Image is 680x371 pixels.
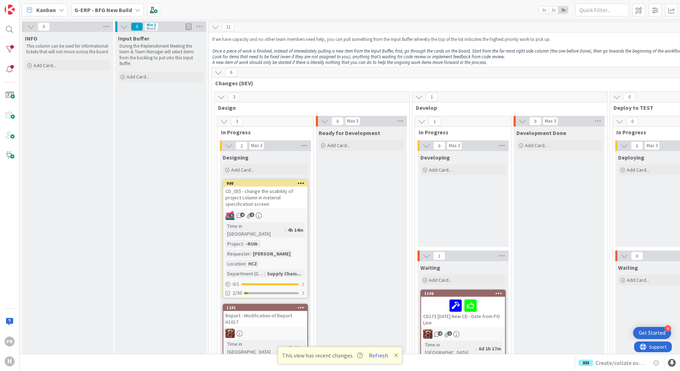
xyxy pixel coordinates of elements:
[429,167,452,173] span: Add Card...
[231,167,254,173] span: Add Card...
[366,351,391,360] button: Refresh
[250,213,254,217] span: 1
[631,141,643,150] span: 0
[118,35,149,42] span: Input Buffer
[119,43,202,66] p: During the Replenishment Meeting the team & Team Manager will select items from the backlog to pu...
[225,250,250,258] div: Requester
[250,250,251,258] span: :
[223,154,249,161] span: Designing
[477,345,503,353] div: 6d 1h 17m
[36,6,56,14] span: Kanban
[319,129,380,136] span: Ready for Development
[575,4,629,16] input: Quick Filter...
[476,345,477,353] span: :
[426,93,438,101] span: 1
[225,260,245,268] div: Location
[245,260,246,268] span: :
[449,144,460,147] div: Max 3
[420,264,440,271] span: Waiting
[131,22,143,31] span: 0
[235,141,248,150] span: 2
[286,226,305,234] div: 4h 14m
[421,297,505,327] div: CD173 [DATE] New CD - Date from PO Line
[225,211,235,220] img: JK
[5,356,15,366] div: H
[627,277,649,283] span: Add Card...
[421,329,505,339] div: JK
[558,6,568,14] span: 3x
[223,305,307,327] div: 1241Report - Modification of Report H1017
[423,329,432,339] img: JK
[223,211,307,220] div: JK
[549,6,558,14] span: 2x
[223,187,307,209] div: CD_055 - change the usability of project column in material specification screen
[420,154,450,161] span: Developing
[223,180,307,187] div: 900
[223,311,307,327] div: Report - Modification of Report H1017
[421,290,505,327] div: 1146CD173 [DATE] New CD - Date from PO Line
[416,104,598,111] span: Develop
[243,240,244,248] span: :
[447,331,452,336] span: 1
[212,54,505,60] em: Look for items that need to be fixed (even if they are not assigned to you), anything that’s wait...
[285,344,286,352] span: :
[633,327,671,339] div: Open Get Started checklist, remaining modules: 4
[618,154,644,161] span: Deploying
[221,129,304,136] span: In Progress
[233,289,242,297] span: 2/30
[438,331,442,336] span: 4
[225,222,285,238] div: Time in [GEOGRAPHIC_DATA]
[246,260,259,268] div: HCZ
[227,181,307,186] div: 900
[228,93,240,101] span: 3
[347,119,358,123] div: Max 3
[251,144,262,147] div: Max 3
[223,280,307,289] div: 0/1
[212,59,487,65] em: A new item of work should only be started if there is literally nothing that you can do to help t...
[539,6,549,14] span: 1x
[225,68,237,77] span: 6
[127,74,149,80] span: Add Card...
[265,270,303,278] div: Supply Chain...
[433,252,445,260] span: 1
[285,226,286,234] span: :
[525,142,548,149] span: Add Card...
[424,291,505,296] div: 1146
[231,117,243,126] span: 3
[282,351,363,360] span: This view has recent changes.
[423,341,476,356] div: Time in [GEOGRAPHIC_DATA]
[240,213,245,217] span: 4
[627,167,649,173] span: Add Card...
[419,129,502,136] span: In Progress
[74,6,132,14] b: G-ERP - BFG New Build
[147,27,156,30] div: Max 8
[222,23,234,31] span: 11
[623,93,636,101] span: 0
[225,329,235,338] img: JK
[626,117,638,126] span: 0
[579,360,593,366] div: 333
[251,250,292,258] div: [PERSON_NAME]
[223,329,307,338] div: JK
[5,337,15,346] div: PR
[225,240,243,248] div: Project
[596,359,646,367] span: Create/collate overview of Facility applications
[429,277,452,283] span: Add Card...
[218,104,400,111] span: Design
[38,22,50,31] span: 0
[647,144,658,147] div: Max 3
[147,23,156,27] div: Min 5
[26,43,109,55] p: This column can be used for informational tickets that will not move across the board
[429,117,441,126] span: 1
[5,5,15,15] img: Visit kanbanzone.com
[516,129,566,136] span: Development Done
[225,270,264,278] div: Department (G-ERP)
[33,62,56,69] span: Add Card...
[331,117,344,125] span: 0
[529,117,541,125] span: 0
[233,280,239,288] span: 0 / 1
[223,305,307,311] div: 1241
[639,329,665,337] div: Get Started
[25,35,37,42] span: INFO
[618,264,638,271] span: Waiting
